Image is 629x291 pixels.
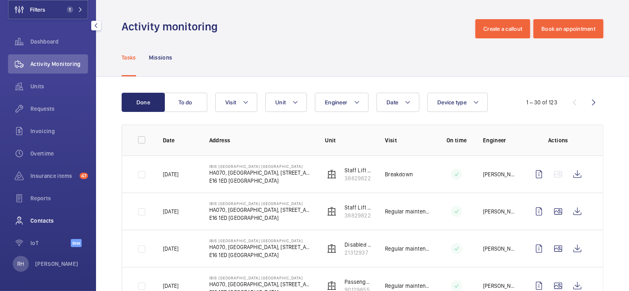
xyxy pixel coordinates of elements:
[209,275,312,280] p: IBIS [GEOGRAPHIC_DATA] [GEOGRAPHIC_DATA]
[30,217,88,225] span: Contacts
[529,136,587,144] p: Actions
[209,206,312,214] p: HA070, [GEOGRAPHIC_DATA], [STREET_ADDRESS]
[345,211,372,219] p: 38829822
[385,245,430,253] p: Regular maintenance
[345,203,372,211] p: Staff Lift (far right top floor)
[325,99,347,106] span: Engineer
[325,136,372,144] p: Unit
[209,164,312,169] p: IBIS [GEOGRAPHIC_DATA] [GEOGRAPHIC_DATA]
[163,170,178,178] p: [DATE]
[483,136,517,144] p: Engineer
[30,105,88,113] span: Requests
[345,166,372,174] p: Staff Lift (far right top floor)
[30,194,88,202] span: Reports
[30,149,88,157] span: Overtime
[122,19,222,34] h1: Activity monitoring
[30,38,88,46] span: Dashboard
[209,214,312,222] p: E16 1ED [GEOGRAPHIC_DATA]
[209,243,312,251] p: HA070, [GEOGRAPHIC_DATA], [STREET_ADDRESS]
[225,99,236,106] span: Visit
[533,19,603,38] button: Book an appointment
[149,54,172,62] p: Missions
[427,93,488,112] button: Device type
[265,93,307,112] button: Unit
[345,249,372,257] p: 21312937
[327,169,337,179] img: elevator.svg
[527,98,557,106] div: 1 – 30 of 123
[345,241,372,249] p: Disabled Platform Lift
[122,93,165,112] button: Done
[327,207,337,216] img: elevator.svg
[387,99,398,106] span: Date
[275,99,286,106] span: Unit
[209,238,312,243] p: IBIS [GEOGRAPHIC_DATA] [GEOGRAPHIC_DATA]
[30,172,76,180] span: Insurance items
[385,170,413,178] p: Breakdown
[483,282,517,290] p: [PERSON_NAME]
[377,93,419,112] button: Date
[437,99,467,106] span: Device type
[345,174,372,182] p: 38829822
[209,201,312,206] p: IBIS [GEOGRAPHIC_DATA] [GEOGRAPHIC_DATA]
[385,282,430,290] p: Regular maintenance
[30,6,45,14] span: Filters
[35,260,78,268] p: [PERSON_NAME]
[315,93,369,112] button: Engineer
[163,136,196,144] p: Date
[67,6,73,13] span: 1
[209,136,312,144] p: Address
[483,245,517,253] p: [PERSON_NAME]
[209,251,312,259] p: E16 1ED [GEOGRAPHIC_DATA]
[17,260,24,268] p: RH
[163,282,178,290] p: [DATE]
[385,136,430,144] p: Visit
[80,173,88,179] span: 47
[30,82,88,90] span: Units
[163,245,178,253] p: [DATE]
[30,127,88,135] span: Invoicing
[475,19,530,38] button: Create a callout
[209,169,312,177] p: HA070, [GEOGRAPHIC_DATA], [STREET_ADDRESS]
[345,278,372,286] p: Passenger Lift 2 (Middle top floor)
[30,60,88,68] span: Activity Monitoring
[209,177,312,185] p: E16 1ED [GEOGRAPHIC_DATA]
[30,239,71,247] span: IoT
[327,281,337,291] img: elevator.svg
[163,207,178,215] p: [DATE]
[164,93,207,112] button: To do
[71,239,82,247] span: Beta
[443,136,470,144] p: On time
[483,170,517,178] p: [PERSON_NAME]
[327,244,337,253] img: elevator.svg
[385,207,430,215] p: Regular maintenance
[483,207,517,215] p: [PERSON_NAME]
[122,54,136,62] p: Tasks
[209,280,312,288] p: HA070, [GEOGRAPHIC_DATA], [STREET_ADDRESS]
[215,93,257,112] button: Visit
